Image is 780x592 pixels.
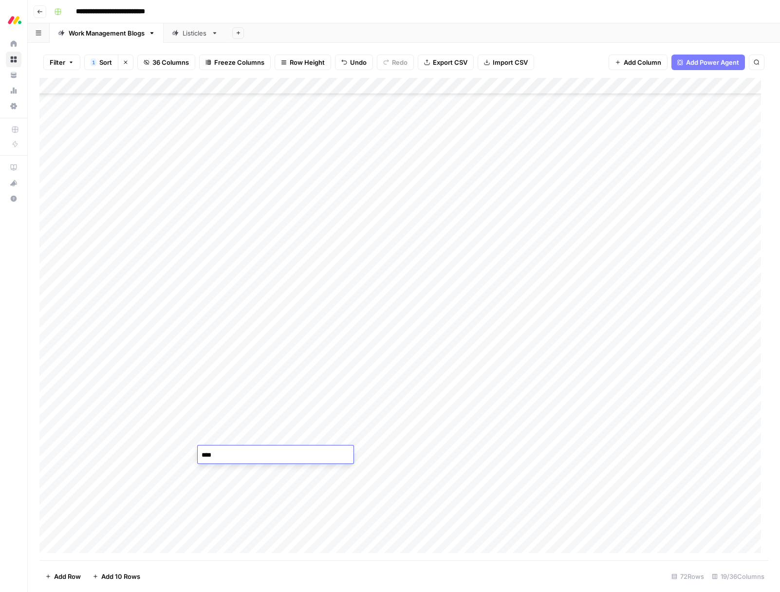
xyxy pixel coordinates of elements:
button: Export CSV [418,55,474,70]
a: Browse [6,52,21,67]
span: Import CSV [493,57,528,67]
span: 36 Columns [152,57,189,67]
div: What's new? [6,176,21,190]
a: Your Data [6,67,21,83]
button: Import CSV [478,55,534,70]
a: Work Management Blogs [50,23,164,43]
button: Freeze Columns [199,55,271,70]
div: Work Management Blogs [69,28,145,38]
a: Settings [6,98,21,114]
span: Add Column [624,57,661,67]
button: Undo [335,55,373,70]
span: Add Row [54,572,81,581]
span: 1 [92,58,95,66]
div: 1 [91,58,96,66]
a: Home [6,36,21,52]
button: Workspace: Monday.com [6,8,21,32]
button: Add Column [609,55,668,70]
span: Row Height [290,57,325,67]
span: Add 10 Rows [101,572,140,581]
a: Usage [6,83,21,98]
button: Redo [377,55,414,70]
span: Freeze Columns [214,57,264,67]
a: Listicles [164,23,226,43]
span: Add Power Agent [686,57,739,67]
button: Add Row [39,569,87,584]
span: Filter [50,57,65,67]
span: Redo [392,57,408,67]
button: Add 10 Rows [87,569,146,584]
span: Sort [99,57,112,67]
button: Add Power Agent [671,55,745,70]
button: Help + Support [6,191,21,206]
button: Row Height [275,55,331,70]
button: What's new? [6,175,21,191]
span: Export CSV [433,57,467,67]
button: 1Sort [84,55,118,70]
a: AirOps Academy [6,160,21,175]
img: Monday.com Logo [6,11,23,29]
div: Listicles [183,28,207,38]
div: 19/36 Columns [708,569,768,584]
button: 36 Columns [137,55,195,70]
button: Filter [43,55,80,70]
span: Undo [350,57,367,67]
div: 72 Rows [668,569,708,584]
